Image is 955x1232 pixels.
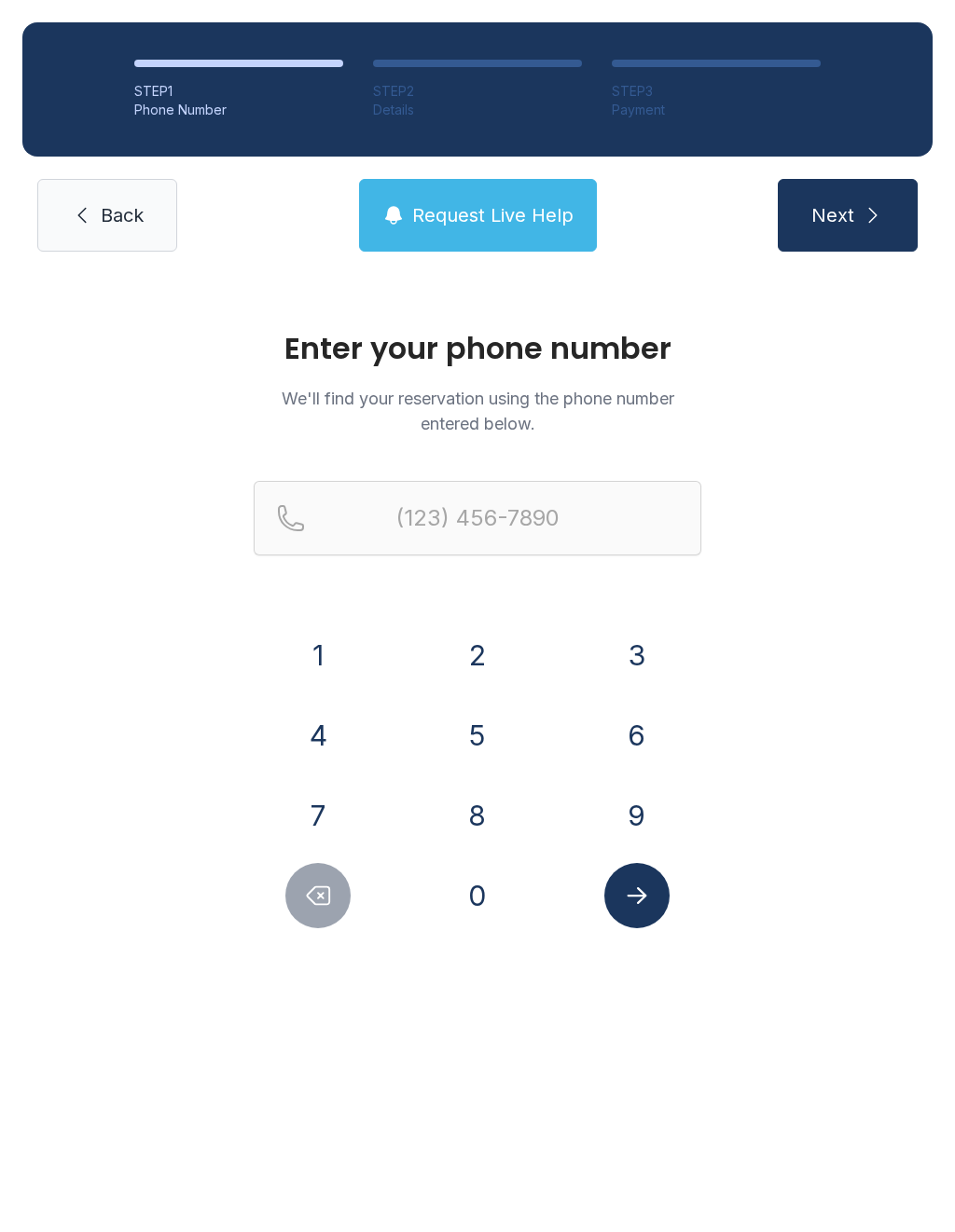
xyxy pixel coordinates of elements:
[612,101,821,119] div: Payment
[285,703,351,768] button: 4
[373,101,582,119] div: Details
[445,623,510,688] button: 2
[134,82,343,101] div: STEP 1
[285,783,351,848] button: 7
[445,783,510,848] button: 8
[285,623,351,688] button: 1
[445,703,510,768] button: 5
[604,623,670,688] button: 3
[604,783,670,848] button: 9
[254,334,701,363] h1: Enter your phone number
[604,703,670,768] button: 6
[134,101,343,119] div: Phone Number
[285,863,351,928] button: Delete number
[412,202,574,228] span: Request Live Help
[811,202,854,228] span: Next
[612,82,821,101] div: STEP 3
[604,863,670,928] button: Submit lookup form
[254,386,701,436] p: We'll find your reservation using the phone number entered below.
[373,82,582,101] div: STEP 2
[254,481,701,555] input: Reservation phone number
[101,202,144,228] span: Back
[445,863,510,928] button: 0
